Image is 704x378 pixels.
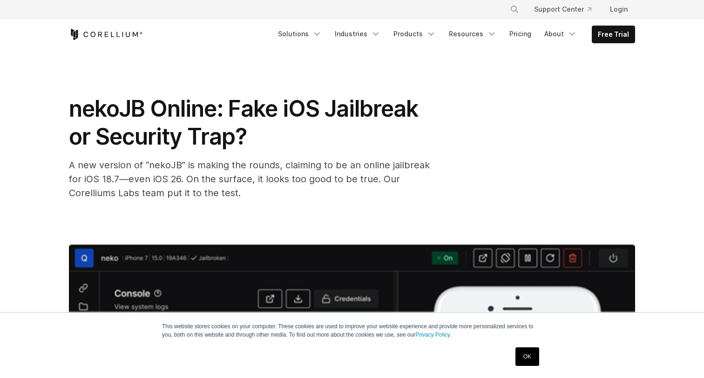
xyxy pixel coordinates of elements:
[515,347,539,366] a: OK
[602,1,635,18] a: Login
[329,26,386,42] a: Industries
[499,1,635,18] div: Navigation Menu
[592,26,635,43] a: Free Trial
[69,95,418,150] span: nekoJB Online: Fake iOS Jailbreak or Security Trap?
[272,26,635,43] div: Navigation Menu
[69,29,143,40] a: Corellium Home
[388,26,441,42] a: Products
[527,1,599,18] a: Support Center
[69,159,430,199] span: A new version of “nekoJB” is making the rounds, claiming to be an online jailbreak for iOS 18.7—e...
[506,1,523,18] button: Search
[504,26,537,42] a: Pricing
[162,322,542,339] p: This website stores cookies on your computer. These cookies are used to improve your website expe...
[443,26,502,42] a: Resources
[272,26,327,42] a: Solutions
[415,332,451,338] a: Privacy Policy.
[539,26,582,42] a: About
